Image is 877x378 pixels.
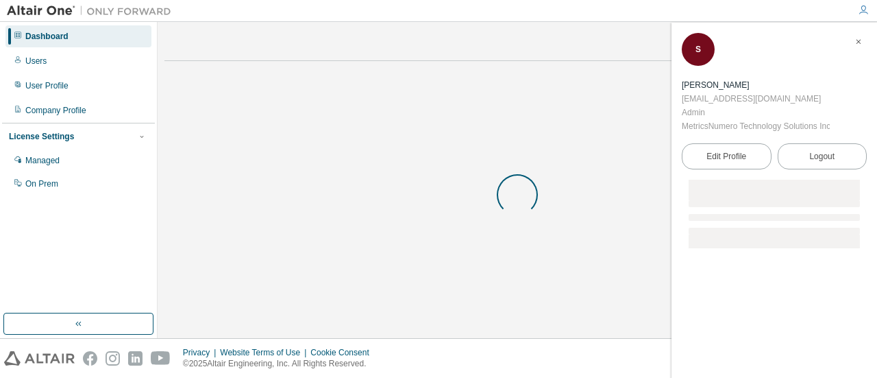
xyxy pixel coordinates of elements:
img: Altair One [7,4,178,18]
div: Dashboard [25,31,69,42]
div: License Settings [9,131,74,142]
div: On Prem [25,178,58,189]
div: MetricsNumero Technology Solutions Inc. [682,119,830,133]
img: linkedin.svg [128,351,143,366]
div: Managed [25,155,60,166]
div: Company Profile [25,105,86,116]
img: instagram.svg [106,351,120,366]
div: User Profile [25,80,69,91]
button: Logout [778,143,867,169]
div: Shyam Sah [682,78,830,92]
span: Logout [809,150,835,163]
img: altair_logo.svg [4,351,75,366]
p: © 2025 Altair Engineering, Inc. All Rights Reserved. [183,358,378,370]
div: Privacy [183,347,220,358]
div: Users [25,56,47,67]
img: facebook.svg [83,351,97,366]
a: Edit Profile [682,143,771,169]
div: Cookie Consent [310,347,377,358]
span: Edit Profile [706,151,746,162]
span: S [695,45,701,54]
div: [EMAIL_ADDRESS][DOMAIN_NAME] [682,92,830,106]
img: youtube.svg [151,351,171,366]
div: Website Terms of Use [220,347,310,358]
div: Admin [682,106,830,119]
